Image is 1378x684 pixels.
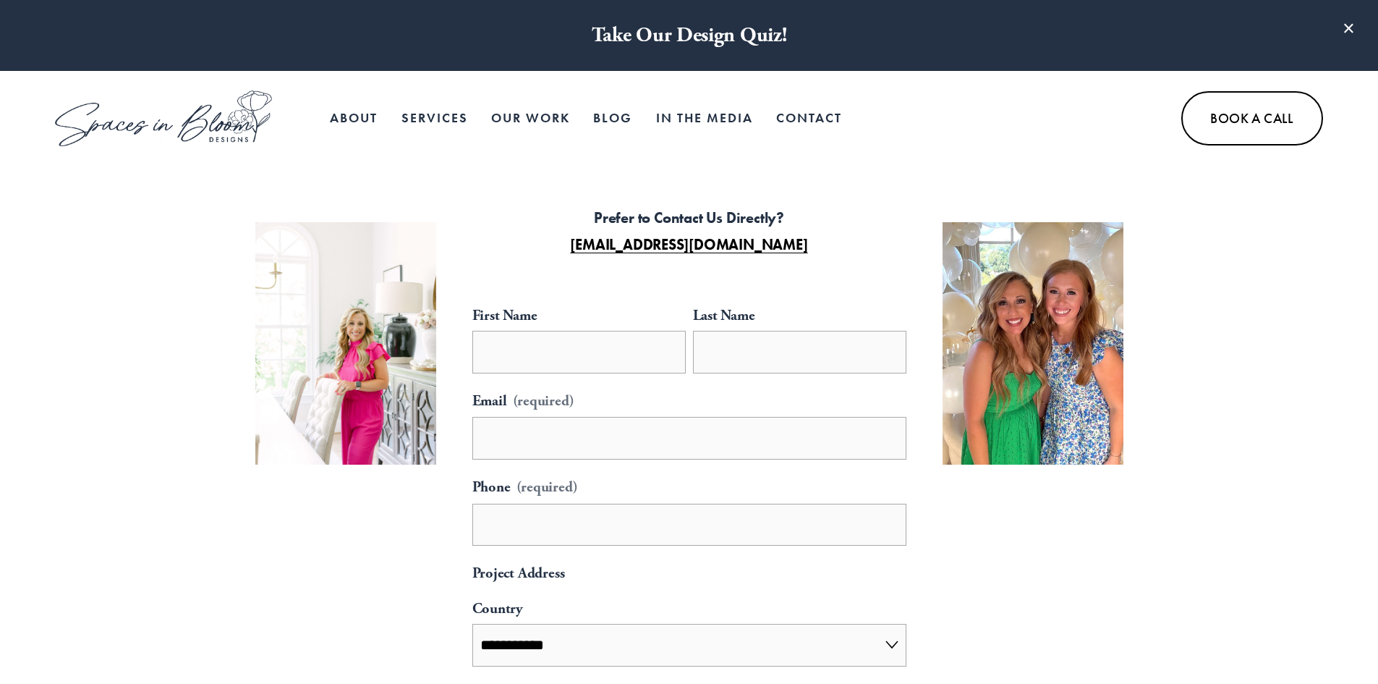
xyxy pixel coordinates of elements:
strong: Prefer to Contact Us Directly? [594,208,784,227]
div: Country [472,593,906,624]
span: Email [472,388,507,415]
div: First Name [472,303,686,331]
a: About [330,104,378,133]
span: (required) [516,480,578,494]
a: [EMAIL_ADDRESS][DOMAIN_NAME] [570,235,807,254]
a: Services [401,104,468,133]
a: Book A Call [1181,91,1322,145]
span: (required) [513,388,574,415]
span: Project Address [472,560,565,587]
span: Phone [472,474,511,501]
select: Country [472,624,906,667]
a: Our Work [491,104,570,133]
a: In the Media [656,104,753,133]
a: Blog [593,104,632,133]
div: Last Name [693,303,906,331]
a: Contact [776,104,842,133]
